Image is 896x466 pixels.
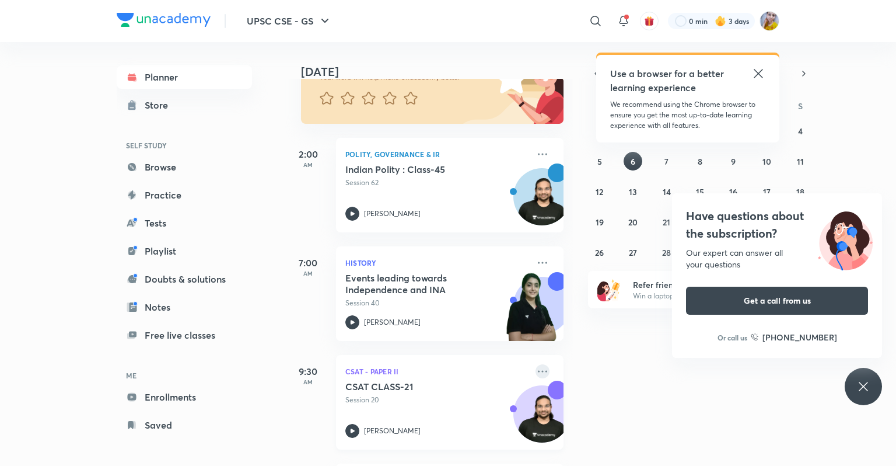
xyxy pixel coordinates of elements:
[590,152,609,171] button: October 5, 2025
[624,182,642,201] button: October 13, 2025
[629,247,637,258] abbr: October 27, 2025
[729,186,737,197] abbr: October 16, 2025
[758,152,776,171] button: October 10, 2025
[345,298,528,308] p: Session 40
[657,152,676,171] button: October 7, 2025
[663,186,671,197] abbr: October 14, 2025
[117,211,252,235] a: Tests
[285,256,331,270] h5: 7:00
[698,156,702,167] abbr: October 8, 2025
[633,291,776,301] p: Win a laptop, vouchers & more
[797,156,804,167] abbr: October 11, 2025
[117,239,252,263] a: Playlist
[715,15,726,27] img: streak
[590,182,609,201] button: October 12, 2025
[345,256,528,270] p: History
[657,182,676,201] button: October 14, 2025
[624,243,642,262] button: October 27, 2025
[364,426,421,436] p: [PERSON_NAME]
[345,364,528,378] p: CSAT - Paper II
[751,331,837,343] a: [PHONE_NUMBER]
[117,135,252,155] h6: SELF STUDY
[345,272,491,295] h5: Events leading towards Independence and INA
[731,156,736,167] abbr: October 9, 2025
[759,11,779,31] img: komal kumari
[117,267,252,291] a: Doubts & solutions
[345,147,528,161] p: Polity, Governance & IR
[117,13,211,27] img: Company Logo
[796,186,804,197] abbr: October 18, 2025
[624,213,642,231] button: October 20, 2025
[798,100,803,112] abbr: Saturday
[590,213,609,231] button: October 19, 2025
[631,156,635,167] abbr: October 6, 2025
[590,243,609,262] button: October 26, 2025
[345,381,491,392] h5: CSAT CLASS-21
[686,287,868,315] button: Get a call from us
[596,186,603,197] abbr: October 12, 2025
[285,147,331,161] h5: 2:00
[762,156,771,167] abbr: October 10, 2025
[117,183,252,207] a: Practice
[640,12,659,30] button: avatar
[240,9,339,33] button: UPSC CSE - GS
[285,161,331,168] p: AM
[117,13,211,30] a: Company Logo
[724,152,743,171] button: October 9, 2025
[117,65,252,89] a: Planner
[633,279,776,291] h6: Refer friends
[691,152,709,171] button: October 8, 2025
[364,208,421,219] p: [PERSON_NAME]
[628,217,638,228] abbr: October 20, 2025
[758,182,776,201] button: October 17, 2025
[345,164,491,175] h5: Indian Polity : Class-45
[117,366,252,385] h6: ME
[596,217,604,228] abbr: October 19, 2025
[791,152,810,171] button: October 11, 2025
[345,178,528,188] p: Session 62
[285,378,331,385] p: AM
[595,247,604,258] abbr: October 26, 2025
[663,217,670,228] abbr: October 21, 2025
[514,175,570,231] img: Avatar
[763,186,771,197] abbr: October 17, 2025
[629,186,637,197] abbr: October 13, 2025
[597,278,621,301] img: referral
[499,272,563,353] img: unacademy
[117,385,252,409] a: Enrollments
[610,67,726,95] h5: Use a browser for a better learning experience
[117,93,252,117] a: Store
[664,156,668,167] abbr: October 7, 2025
[798,126,803,137] abbr: October 4, 2025
[791,121,810,140] button: October 4, 2025
[117,324,252,347] a: Free live classes
[691,182,709,201] button: October 15, 2025
[285,270,331,277] p: AM
[686,247,868,270] div: Our expert can answer all your questions
[717,332,747,343] p: Or call us
[345,395,528,405] p: Session 20
[808,207,882,270] img: ttu_illustration_new.svg
[686,207,868,242] h4: Have questions about the subscription?
[610,99,765,131] p: We recommend using the Chrome browser to ensure you get the most up-to-date learning experience w...
[514,392,570,448] img: Avatar
[597,156,602,167] abbr: October 5, 2025
[301,65,575,79] h4: [DATE]
[662,247,671,258] abbr: October 28, 2025
[657,243,676,262] button: October 28, 2025
[791,182,810,201] button: October 18, 2025
[724,182,743,201] button: October 16, 2025
[117,413,252,437] a: Saved
[285,364,331,378] h5: 9:30
[624,152,642,171] button: October 6, 2025
[644,16,654,26] img: avatar
[117,155,252,179] a: Browse
[696,186,704,197] abbr: October 15, 2025
[762,331,837,343] h6: [PHONE_NUMBER]
[145,98,175,112] div: Store
[657,213,676,231] button: October 21, 2025
[117,295,252,319] a: Notes
[364,317,421,328] p: [PERSON_NAME]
